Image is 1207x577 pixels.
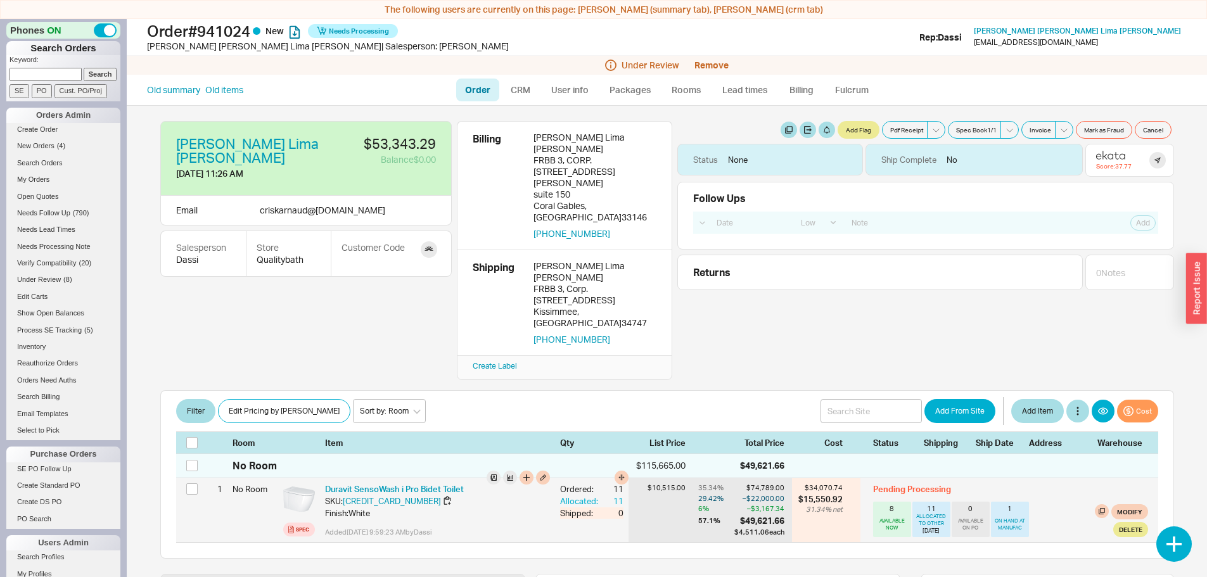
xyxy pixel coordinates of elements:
div: 1 [207,478,222,500]
div: Follow Ups [693,193,746,204]
div: 1 [1007,504,1012,513]
button: Remove [694,60,729,70]
a: My Orders [6,173,120,186]
div: Billing [473,132,523,239]
div: Qualitybath [257,253,321,266]
div: Ship Date [976,437,1024,448]
div: Kissimmee , [GEOGRAPHIC_DATA] 34747 [533,306,656,329]
a: Verify Compatibility(20) [6,257,120,270]
a: Needs Lead Times [6,223,120,236]
button: Filter [176,399,215,423]
div: Ship Complete [881,154,936,165]
a: Create Order [6,123,120,136]
input: Date [710,214,791,231]
div: Allocated: [560,495,601,507]
input: Cust. PO/Proj [54,84,107,98]
a: Fulcrum [826,79,878,101]
div: Email [176,203,198,217]
div: Room [233,437,278,448]
div: suite 150 [533,189,656,200]
a: Search Orders [6,156,120,170]
a: Orders Need Auths [6,374,120,387]
button: Delete [1113,522,1148,537]
span: Edit Pricing by [PERSON_NAME] [229,403,340,419]
a: Email Templates [6,407,120,421]
div: [PERSON_NAME] Lima [PERSON_NAME] [533,132,656,155]
a: PO Search [6,512,120,526]
span: Needs Processing Note [17,243,91,250]
div: 0 [601,507,623,519]
div: [PERSON_NAME] [PERSON_NAME] Lima [PERSON_NAME] | Salesperson: [PERSON_NAME] [147,40,607,53]
div: FRBB 3, CORP. [533,155,656,166]
div: Cost [797,437,865,448]
span: Pdf Receipt [890,125,923,135]
a: Edit Carts [6,290,120,303]
div: ON HAND AT MANUFAC [993,517,1026,531]
div: Pending Processing [873,483,1148,502]
span: Under Review [622,60,679,70]
div: $115,665.00 [629,459,686,472]
input: SE [10,84,29,98]
div: The following users are currently on this page: [3,3,1204,16]
div: Added [DATE] 9:59:23 AM by Dassi [325,527,550,537]
span: Cancel [1143,125,1163,135]
div: $49,621.66 [740,459,784,472]
div: $74,789.00 [734,483,784,493]
div: Finish : White [325,507,550,519]
a: User info [542,79,598,101]
span: Add Flag [846,125,871,135]
div: No Room [233,459,277,472]
div: [DATE] 11:26 AM [176,167,354,180]
a: Under Review(8) [6,273,120,286]
span: [PERSON_NAME] (summary tab), [PERSON_NAME] (crm tab) [578,4,823,15]
a: Search Billing [6,390,120,403]
span: Add From Site [935,403,985,419]
span: Needs Processing [329,22,389,40]
div: None [728,154,748,165]
input: Note [845,214,1067,231]
button: Cost [1117,400,1158,422]
span: Under Review [17,276,61,283]
div: [EMAIL_ADDRESS][DOMAIN_NAME] [974,38,1098,47]
div: 0 [968,504,973,513]
span: Add [1136,218,1150,228]
div: ALLOCATED TO OTHER [915,513,948,527]
div: Shipping [473,260,523,345]
div: 6 % [698,504,732,514]
a: Needs Follow Up(790) [6,206,120,220]
div: List Price [629,437,686,448]
span: New [265,25,284,36]
span: Modify [1117,507,1142,517]
div: $34,070.74 [798,483,843,493]
span: New Orders [17,142,54,149]
a: Reauthorize Orders [6,357,120,370]
a: Process SE Tracking(5) [6,324,120,337]
div: Users Admin [6,535,120,550]
span: Needs Follow Up [17,209,70,217]
a: [PERSON_NAME] [PERSON_NAME] Lima [PERSON_NAME] [974,27,1181,35]
a: Rooms [663,79,710,101]
a: Create Label [473,361,517,371]
div: 31.34 % net [798,505,843,514]
a: Old items [205,84,243,96]
a: Open Quotes [6,190,120,203]
a: Needs Processing Note [6,240,120,253]
div: [PERSON_NAME] Lima [PERSON_NAME] [533,260,656,283]
span: ( 790 ) [73,209,89,217]
span: ON [47,23,61,37]
a: Packages [601,79,660,101]
div: Store [257,241,321,254]
div: Warehouse [1097,437,1148,448]
div: FRBB 3, Corp. [533,283,656,295]
div: Ordered: [560,483,601,495]
div: Customer Code [342,241,405,254]
button: Edit Pricing by [PERSON_NAME] [218,399,350,423]
a: Duravit SensoWash i Pro Bidet Toilet [325,484,464,494]
div: Rep: Dassi [919,31,962,44]
h1: Order # 941024 [147,22,607,40]
span: [PERSON_NAME] [PERSON_NAME] Lima [PERSON_NAME] [974,26,1181,35]
div: Status [873,437,919,448]
div: Salesperson [176,241,231,254]
a: New Orders(4) [6,139,120,153]
div: Phones [6,22,120,39]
